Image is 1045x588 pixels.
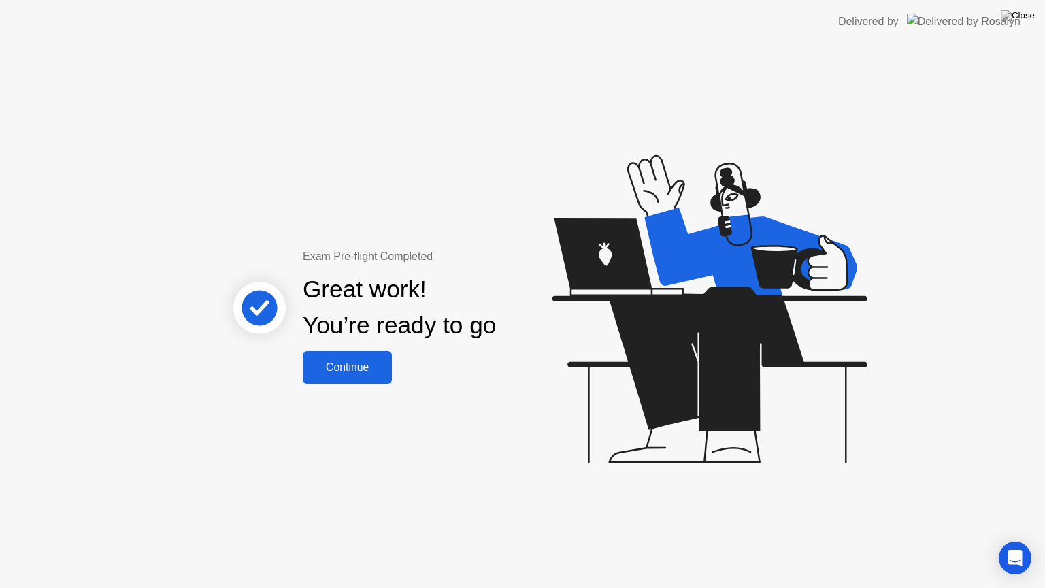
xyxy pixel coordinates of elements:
[1001,10,1035,21] img: Close
[303,272,496,344] div: Great work! You’re ready to go
[307,361,388,374] div: Continue
[907,14,1021,29] img: Delivered by Rosalyn
[999,542,1031,574] div: Open Intercom Messenger
[303,248,584,265] div: Exam Pre-flight Completed
[303,351,392,384] button: Continue
[838,14,899,30] div: Delivered by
